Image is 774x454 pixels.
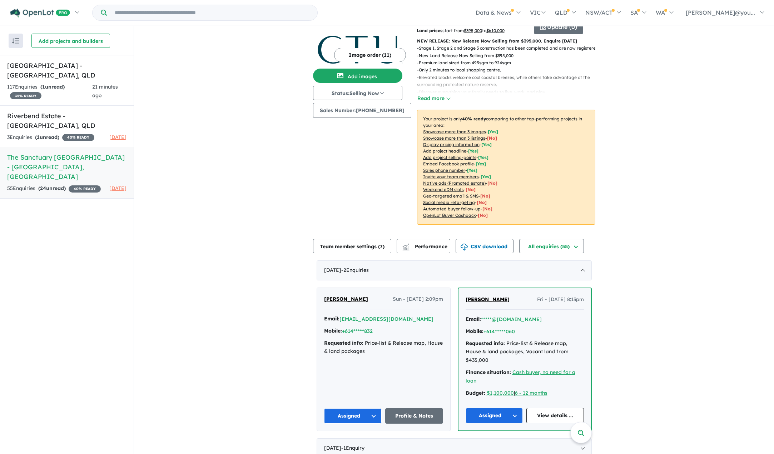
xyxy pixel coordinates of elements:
[488,129,498,134] span: [ Yes ]
[40,185,46,191] span: 24
[423,135,485,141] u: Showcase more than 3 listings
[477,200,487,205] span: [No]
[324,339,443,356] div: Price-list & Release map, House & land packages
[481,174,491,179] span: [ Yes ]
[466,328,483,334] strong: Mobile:
[402,246,410,250] img: bar-chart.svg
[324,408,382,424] button: Assigned
[341,445,364,451] span: - 1 Enquir y
[423,193,478,199] u: Geo-targeted email & SMS
[466,295,510,304] a: [PERSON_NAME]
[38,185,66,191] strong: ( unread)
[476,161,486,166] span: [ Yes ]
[417,52,601,59] p: - New Land Release Now Selling from $395,000
[317,260,592,280] div: [DATE]
[10,9,70,18] img: Openlot PRO Logo White
[7,153,126,181] h5: The Sanctuary [GEOGRAPHIC_DATA] - [GEOGRAPHIC_DATA] , [GEOGRAPHIC_DATA]
[423,180,486,186] u: Native ads (Promoted estate)
[461,244,468,251] img: download icon
[487,390,514,396] a: $1,100,000
[324,340,363,346] strong: Requested info:
[35,134,59,140] strong: ( unread)
[534,20,583,34] button: Update (0)
[423,200,475,205] u: Social media retargeting
[417,66,601,74] p: - Only 2 minutes to local shopping centre.
[480,193,490,199] span: [No]
[324,315,339,322] strong: Email:
[423,129,486,134] u: Showcase more than 3 images
[324,328,342,334] strong: Mobile:
[486,28,505,33] u: $ 610,000
[324,295,368,304] a: [PERSON_NAME]
[62,134,94,141] span: 40 % READY
[313,86,402,100] button: Status:Selling Now
[10,92,41,99] span: 35 % READY
[423,142,480,147] u: Display pricing information
[42,84,45,90] span: 1
[7,111,126,130] h5: Riverbend Estate - [GEOGRAPHIC_DATA] , QLD
[686,9,755,16] span: [PERSON_NAME]@you...
[464,28,482,33] u: $ 395,000
[324,296,368,302] span: [PERSON_NAME]
[108,5,316,20] input: Try estate name, suburb, builder or developer
[423,187,464,192] u: Weekend eDM slots
[403,243,447,250] span: Performance
[481,142,492,147] span: [ Yes ]
[334,48,406,62] button: Image order (11)
[12,38,19,44] img: sort.svg
[467,168,477,173] span: [ Yes ]
[417,74,601,89] p: - Elevated blocks welcome cool coastal breezes, while others take advantage of the surrounding pr...
[7,61,126,80] h5: [GEOGRAPHIC_DATA] - [GEOGRAPHIC_DATA] , QLD
[417,94,451,103] button: Read more
[313,69,402,83] button: Add images
[40,84,65,90] strong: ( unread)
[7,133,94,142] div: 3 Enquir ies
[526,408,584,423] a: View details ...
[466,187,476,192] span: [No]
[341,267,369,273] span: - 2 Enquir ies
[466,340,505,346] strong: Requested info:
[417,110,595,225] p: Your project is only comparing to other top-performing projects in your area: - - - - - - - - - -...
[7,184,101,193] div: 55 Enquir ies
[92,84,118,99] span: 21 minutes ago
[478,213,488,218] span: [No]
[466,339,584,365] div: Price-list & Release map, House & land packages, Vacant land from $435,000
[478,155,488,160] span: [ Yes ]
[466,296,510,303] span: [PERSON_NAME]
[397,239,450,253] button: Performance
[31,34,110,48] button: Add projects and builders
[466,408,523,423] button: Assigned
[423,161,474,166] u: Embed Facebook profile
[417,27,529,34] p: start from
[515,390,547,396] a: 6 - 12 months
[417,28,442,33] b: Land prices
[423,213,476,218] u: OpenLot Buyer Cashback
[313,103,411,118] button: Sales Number:[PHONE_NUMBER]
[466,390,485,396] strong: Budget:
[466,369,575,384] a: Cash buyer, no need for a loan
[482,28,505,33] span: to
[109,185,126,191] span: [DATE]
[466,389,584,398] div: |
[466,369,511,375] strong: Finance situation:
[423,174,479,179] u: Invite your team members
[468,148,478,154] span: [ Yes ]
[466,316,481,322] strong: Email:
[519,239,584,253] button: All enquiries (55)
[487,180,497,186] span: [No]
[313,12,402,66] img: The Sanctuary Port Macquarie Estate - Thrumster
[423,155,476,160] u: Add project selling-points
[69,185,101,193] span: 40 % READY
[37,134,40,140] span: 1
[423,168,465,173] u: Sales phone number
[487,135,497,141] span: [ No ]
[537,295,584,304] span: Fri - [DATE] 8:13pm
[456,239,513,253] button: CSV download
[417,38,595,45] p: NEW RELEASE: New Release Now Selling from $395,000. Enquire [DATE]
[7,83,92,100] div: 117 Enquir ies
[380,243,383,250] span: 7
[339,315,433,323] button: [EMAIL_ADDRESS][DOMAIN_NAME]
[417,45,601,52] p: - Stage 1, Stage 2 and Stage 3 construction has been completed and are now registered.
